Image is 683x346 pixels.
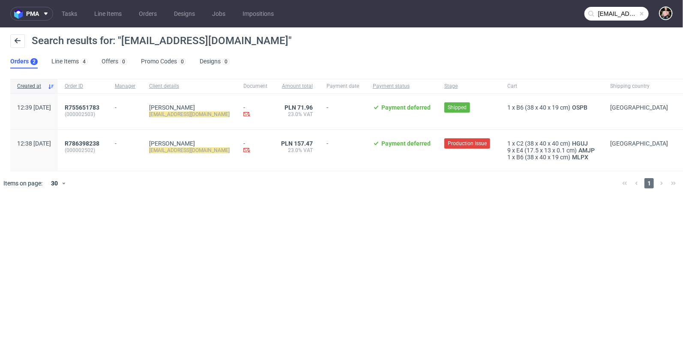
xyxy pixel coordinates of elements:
[243,83,267,90] span: Document
[3,179,42,188] span: Items on page:
[448,104,467,111] span: Shipped
[102,55,127,69] a: Offers0
[660,7,672,19] img: Marta Tomaszewska
[51,55,88,69] a: Line Items4
[134,7,162,21] a: Orders
[17,140,51,147] span: 12:38 [DATE]
[373,83,431,90] span: Payment status
[285,104,313,111] span: PLN 71.96
[169,7,200,21] a: Designs
[10,55,38,69] a: Orders2
[57,7,82,21] a: Tasks
[14,9,26,19] img: logo
[65,104,101,111] a: R755651783
[448,140,487,147] span: Production Issue
[444,83,494,90] span: Stage
[26,11,39,17] span: pma
[65,140,99,147] span: R786398238
[149,111,230,117] mark: [EMAIL_ADDRESS][DOMAIN_NAME]
[33,59,36,65] div: 2
[149,104,195,111] a: [PERSON_NAME]
[65,104,99,111] span: R755651783
[570,104,589,111] a: OSPB
[610,83,668,90] span: Shipping country
[610,104,668,111] span: [GEOGRAPHIC_DATA]
[115,83,135,90] span: Manager
[577,147,596,154] a: AMJP
[243,104,267,119] div: -
[381,104,431,111] span: Payment deferred
[516,154,570,161] span: B6 (38 x 40 x 19 cm)
[381,140,431,147] span: Payment deferred
[507,104,511,111] span: 1
[149,140,195,147] a: [PERSON_NAME]
[32,35,292,47] span: Search results for: "[EMAIL_ADDRESS][DOMAIN_NAME]"
[570,154,590,161] a: MLPX
[200,55,230,69] a: Designs0
[507,147,596,154] div: x
[225,59,228,65] div: 0
[516,140,570,147] span: C2 (38 x 40 x 40 cm)
[141,55,186,69] a: Promo Codes0
[507,104,596,111] div: x
[65,140,101,147] a: R786398238
[10,7,53,21] button: pma
[507,140,511,147] span: 1
[507,154,596,161] div: x
[281,83,313,90] span: Amount total
[65,147,101,154] span: (000002502)
[570,140,590,147] a: HGUJ
[149,83,230,90] span: Client details
[327,140,359,161] span: -
[644,178,654,188] span: 1
[507,140,596,147] div: x
[327,83,359,90] span: Payment date
[115,137,135,147] div: -
[46,177,61,189] div: 30
[17,104,51,111] span: 12:39 [DATE]
[149,147,230,153] mark: [EMAIL_ADDRESS][DOMAIN_NAME]
[281,147,313,154] span: 23.0% VAT
[89,7,127,21] a: Line Items
[181,59,184,65] div: 0
[516,104,570,111] span: B6 (38 x 40 x 19 cm)
[83,59,86,65] div: 4
[207,7,231,21] a: Jobs
[65,83,101,90] span: Order ID
[281,111,313,118] span: 23.0% VAT
[281,140,313,147] span: PLN 157.47
[507,147,511,154] span: 9
[237,7,279,21] a: Impositions
[327,104,359,119] span: -
[122,59,125,65] div: 0
[65,111,101,118] span: (000002503)
[243,140,267,155] div: -
[115,101,135,111] div: -
[516,147,577,154] span: E4 (17.5 x 13 x 0.1 cm)
[17,83,44,90] span: Created at
[507,83,596,90] span: Cart
[507,154,511,161] span: 1
[610,140,668,147] span: [GEOGRAPHIC_DATA]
